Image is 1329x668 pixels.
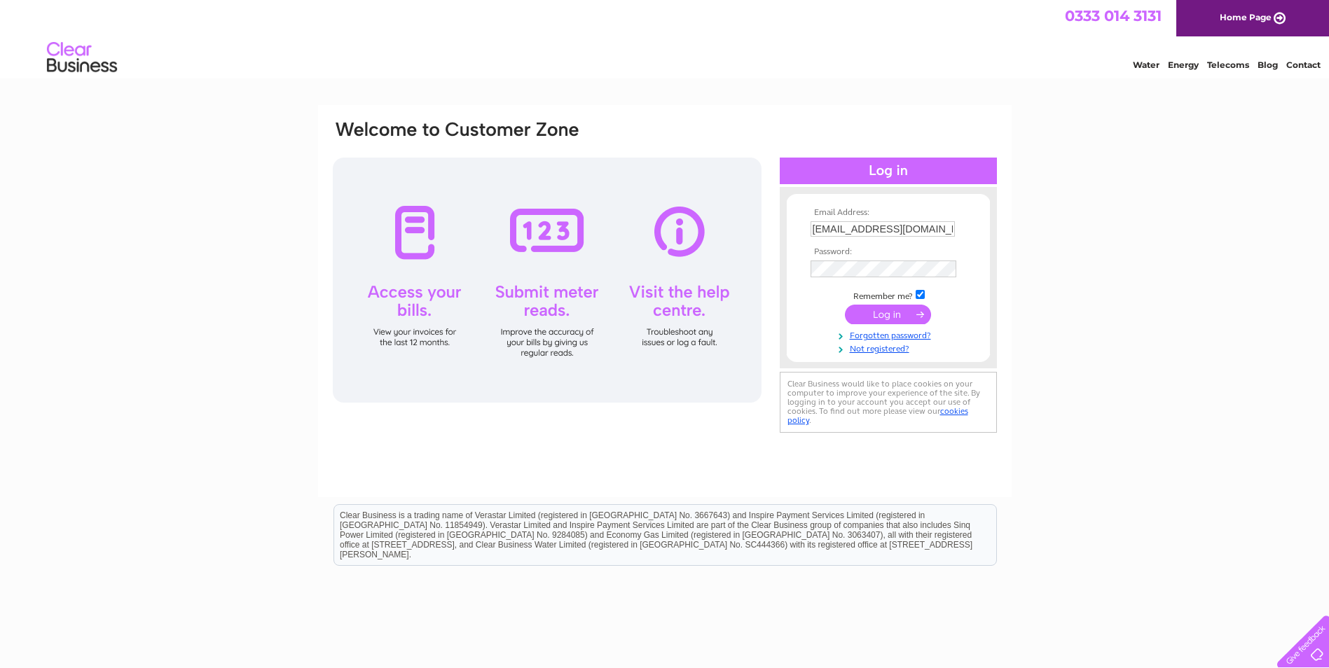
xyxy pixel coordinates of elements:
[807,288,970,302] td: Remember me?
[787,406,968,425] a: cookies policy
[845,305,931,324] input: Submit
[811,341,970,354] a: Not registered?
[1207,60,1249,70] a: Telecoms
[46,36,118,79] img: logo.png
[807,247,970,257] th: Password:
[1286,60,1321,70] a: Contact
[811,328,970,341] a: Forgotten password?
[1258,60,1278,70] a: Blog
[1065,7,1162,25] a: 0333 014 3131
[1133,60,1159,70] a: Water
[334,8,996,68] div: Clear Business is a trading name of Verastar Limited (registered in [GEOGRAPHIC_DATA] No. 3667643...
[807,208,970,218] th: Email Address:
[1168,60,1199,70] a: Energy
[780,372,997,433] div: Clear Business would like to place cookies on your computer to improve your experience of the sit...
